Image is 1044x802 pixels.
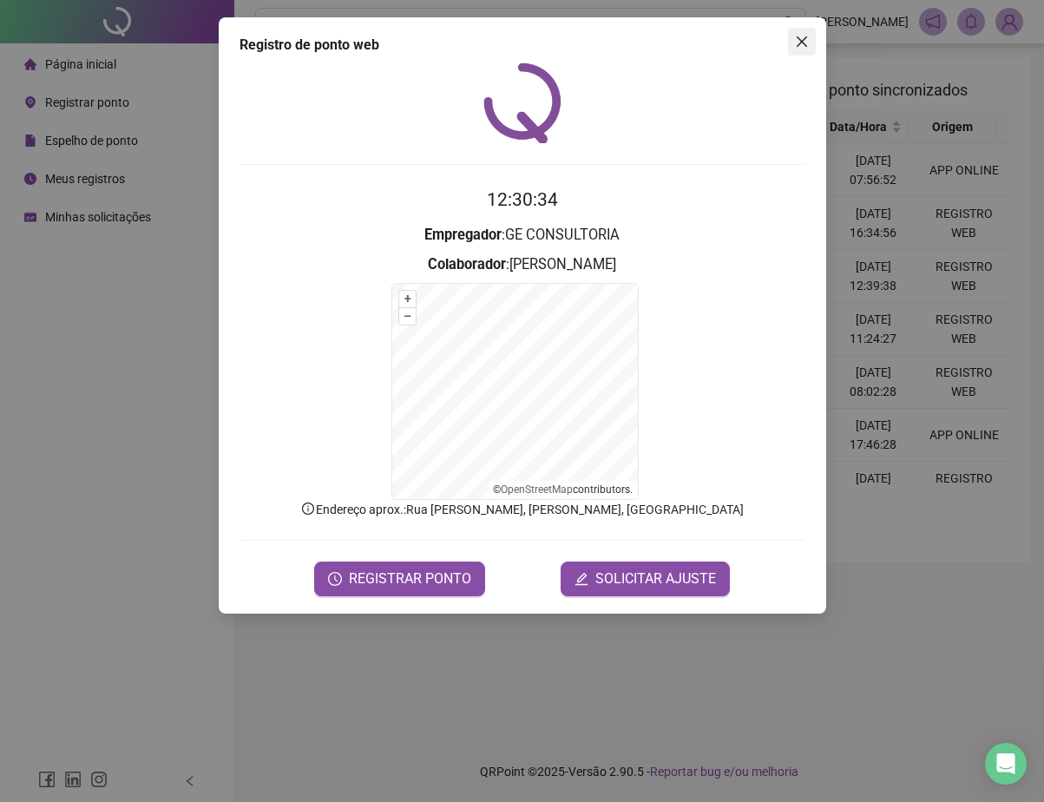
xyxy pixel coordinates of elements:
[328,572,342,586] span: clock-circle
[575,572,588,586] span: edit
[314,562,485,596] button: REGISTRAR PONTO
[561,562,730,596] button: editSOLICITAR AJUSTE
[399,308,416,325] button: –
[240,224,805,247] h3: : GE CONSULTORIA
[501,483,573,496] a: OpenStreetMap
[349,569,471,589] span: REGISTRAR PONTO
[788,28,816,56] button: Close
[595,569,716,589] span: SOLICITAR AJUSTE
[483,62,561,143] img: QRPoint
[487,189,558,210] time: 12:30:34
[795,35,809,49] span: close
[493,483,633,496] li: © contributors.
[428,256,506,273] strong: Colaborador
[300,501,316,516] span: info-circle
[240,500,805,519] p: Endereço aprox. : Rua [PERSON_NAME], [PERSON_NAME], [GEOGRAPHIC_DATA]
[424,227,502,243] strong: Empregador
[240,35,805,56] div: Registro de ponto web
[985,743,1027,785] div: Open Intercom Messenger
[240,253,805,276] h3: : [PERSON_NAME]
[399,291,416,307] button: +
